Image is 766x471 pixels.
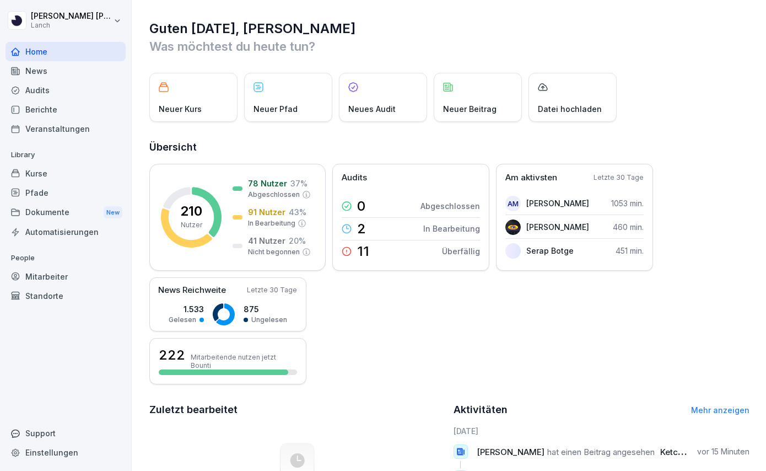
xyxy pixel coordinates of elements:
[159,103,202,115] p: Neuer Kurs
[6,146,126,164] p: Library
[423,223,480,234] p: In Bearbeitung
[6,443,126,462] a: Einstellungen
[6,222,126,242] a: Automatisierungen
[538,103,602,115] p: Datei hochladen
[348,103,396,115] p: Neues Audit
[253,103,298,115] p: Neuer Pfad
[6,183,126,202] a: Pfade
[149,20,749,38] h1: Guten [DATE], [PERSON_NAME]
[505,220,521,235] img: g4w5x5mlkjus3ukx1xap2hc0.png
[248,235,285,247] p: 41 Nutzer
[6,202,126,223] a: DokumenteNew
[6,424,126,443] div: Support
[149,38,749,55] p: Was möchtest du heute tun?
[616,245,644,256] p: 451 min.
[454,425,750,437] h6: [DATE]
[526,245,574,256] p: Serap Botge
[594,173,644,183] p: Letzte 30 Tage
[169,315,196,325] p: Gelesen
[547,447,655,457] span: hat einen Beitrag angesehen
[149,402,446,418] h2: Zuletzt bearbeitet
[6,119,126,138] a: Veranstaltungen
[31,12,111,21] p: [PERSON_NAME] [PERSON_NAME]
[149,140,749,155] h2: Übersicht
[248,190,300,200] p: Abgeschlossen
[6,202,126,223] div: Dokumente
[357,200,365,213] p: 0
[244,303,287,315] p: 875
[6,249,126,267] p: People
[611,197,644,209] p: 1053 min.
[357,222,366,235] p: 2
[613,221,644,233] p: 460 min.
[6,164,126,183] a: Kurse
[526,221,589,233] p: [PERSON_NAME]
[6,61,126,81] a: News
[6,100,126,119] a: Berichte
[342,172,367,184] p: Audits
[420,200,480,212] p: Abgeschlossen
[31,22,111,29] p: Lanch
[357,245,369,258] p: 11
[6,81,126,100] a: Audits
[697,446,749,457] p: vor 15 Minuten
[505,172,557,184] p: Am aktivsten
[248,218,295,228] p: In Bearbeitung
[477,447,544,457] span: [PERSON_NAME]
[248,247,300,257] p: Nicht begonnen
[6,267,126,286] a: Mitarbeiter
[6,286,126,306] a: Standorte
[454,402,508,418] h2: Aktivitäten
[251,315,287,325] p: Ungelesen
[442,245,480,257] p: Überfällig
[169,303,204,315] p: 1.533
[505,243,521,259] img: fgodp68hp0emq4hpgfcp6x9z.png
[6,42,126,61] a: Home
[691,405,749,415] a: Mehr anzeigen
[191,353,297,370] p: Mitarbeitende nutzen jetzt Bounti
[290,178,308,189] p: 37 %
[526,197,589,209] p: [PERSON_NAME]
[248,178,287,189] p: 78 Nutzer
[181,220,202,230] p: Nutzer
[289,235,306,247] p: 20 %
[505,196,521,211] div: AM
[247,285,297,295] p: Letzte 30 Tage
[159,346,185,365] h3: 222
[289,206,306,218] p: 43 %
[443,103,497,115] p: Neuer Beitrag
[158,284,226,297] p: News Reichweite
[180,205,202,218] p: 210
[104,206,122,219] div: New
[248,206,285,218] p: 91 Nutzer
